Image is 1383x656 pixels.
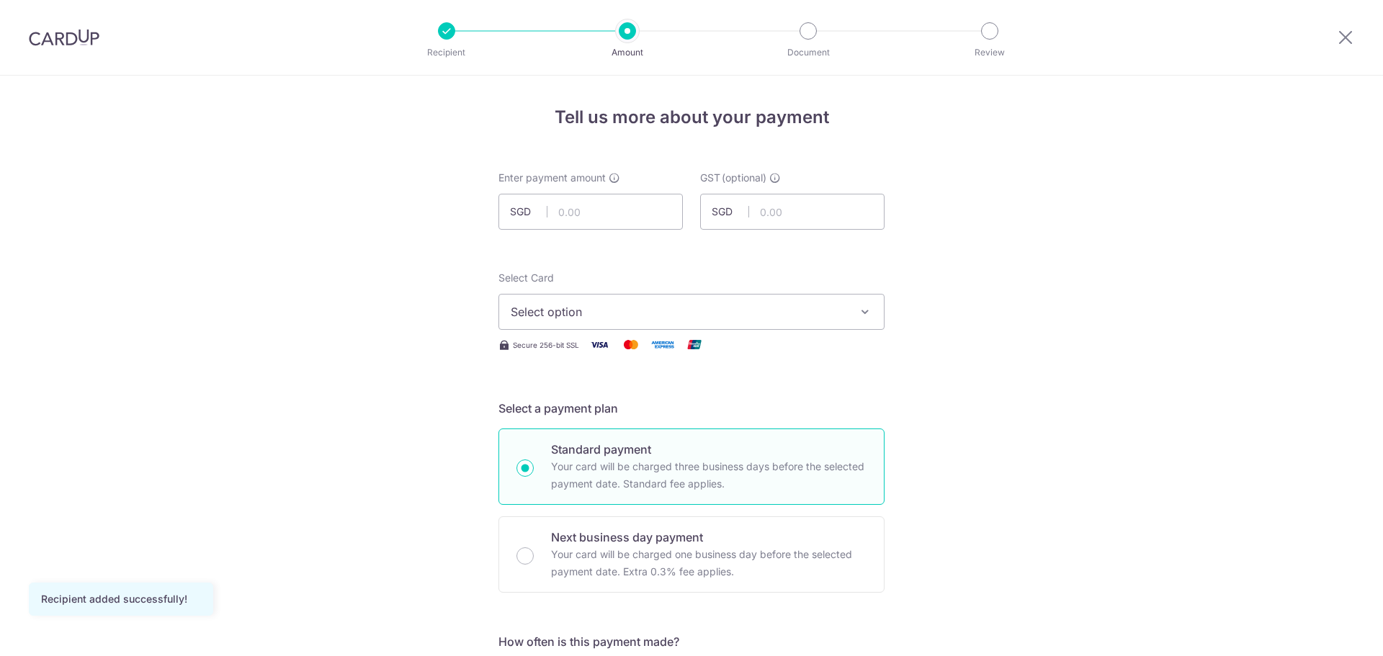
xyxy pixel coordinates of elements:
[498,194,683,230] input: 0.00
[498,400,885,417] h5: Select a payment plan
[498,294,885,330] button: Select option
[722,171,766,185] span: (optional)
[551,529,867,546] p: Next business day payment
[29,29,99,46] img: CardUp
[1291,613,1369,649] iframe: Opens a widget where you can find more information
[936,45,1043,60] p: Review
[648,336,677,354] img: American Express
[585,336,614,354] img: Visa
[393,45,500,60] p: Recipient
[498,271,554,284] span: translation missing: en.payables.payment_networks.credit_card.summary.labels.select_card
[617,336,645,354] img: Mastercard
[551,546,867,580] p: Your card will be charged one business day before the selected payment date. Extra 0.3% fee applies.
[498,104,885,130] h4: Tell us more about your payment
[41,592,201,606] div: Recipient added successfully!
[755,45,861,60] p: Document
[498,633,885,650] h5: How often is this payment made?
[700,194,885,230] input: 0.00
[574,45,681,60] p: Amount
[511,303,846,320] span: Select option
[513,339,579,351] span: Secure 256-bit SSL
[498,171,606,185] span: Enter payment amount
[551,458,867,493] p: Your card will be charged three business days before the selected payment date. Standard fee appl...
[680,336,709,354] img: Union Pay
[700,171,720,185] span: GST
[510,205,547,219] span: SGD
[712,205,749,219] span: SGD
[551,441,867,458] p: Standard payment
